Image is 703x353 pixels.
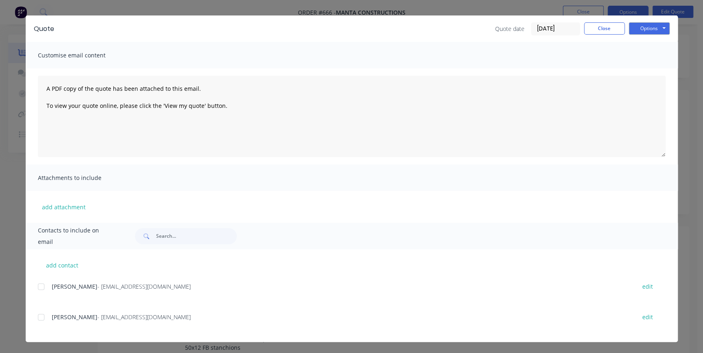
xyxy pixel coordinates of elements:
[52,283,97,290] span: [PERSON_NAME]
[38,172,128,184] span: Attachments to include
[637,281,658,292] button: edit
[637,311,658,322] button: edit
[97,283,191,290] span: - [EMAIL_ADDRESS][DOMAIN_NAME]
[38,50,128,61] span: Customise email content
[52,313,97,321] span: [PERSON_NAME]
[97,313,191,321] span: - [EMAIL_ADDRESS][DOMAIN_NAME]
[495,24,524,33] span: Quote date
[584,22,625,35] button: Close
[38,259,87,271] button: add contact
[34,24,54,34] div: Quote
[38,76,666,157] textarea: A PDF copy of the quote has been attached to this email. To view your quote online, please click ...
[156,228,237,244] input: Search...
[38,225,115,248] span: Contacts to include on email
[38,201,90,213] button: add attachment
[629,22,670,35] button: Options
